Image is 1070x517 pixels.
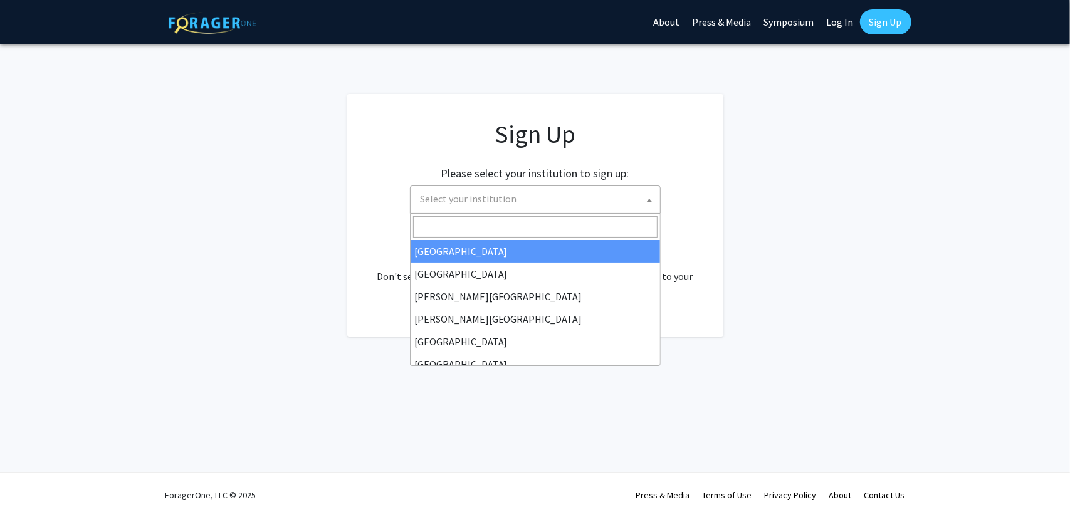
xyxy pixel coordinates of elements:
[411,330,660,353] li: [GEOGRAPHIC_DATA]
[413,216,658,238] input: Search
[372,119,698,149] h1: Sign Up
[860,9,911,34] a: Sign Up
[703,489,752,501] a: Terms of Use
[411,308,660,330] li: [PERSON_NAME][GEOGRAPHIC_DATA]
[9,461,53,508] iframe: Chat
[165,473,256,517] div: ForagerOne, LLC © 2025
[416,186,660,212] span: Select your institution
[829,489,852,501] a: About
[411,353,660,375] li: [GEOGRAPHIC_DATA]
[411,263,660,285] li: [GEOGRAPHIC_DATA]
[765,489,817,501] a: Privacy Policy
[372,239,698,299] div: Already have an account? . Don't see your institution? about bringing ForagerOne to your institut...
[441,167,629,180] h2: Please select your institution to sign up:
[421,192,517,205] span: Select your institution
[169,12,256,34] img: ForagerOne Logo
[411,285,660,308] li: [PERSON_NAME][GEOGRAPHIC_DATA]
[636,489,690,501] a: Press & Media
[410,185,661,214] span: Select your institution
[864,489,905,501] a: Contact Us
[411,240,660,263] li: [GEOGRAPHIC_DATA]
